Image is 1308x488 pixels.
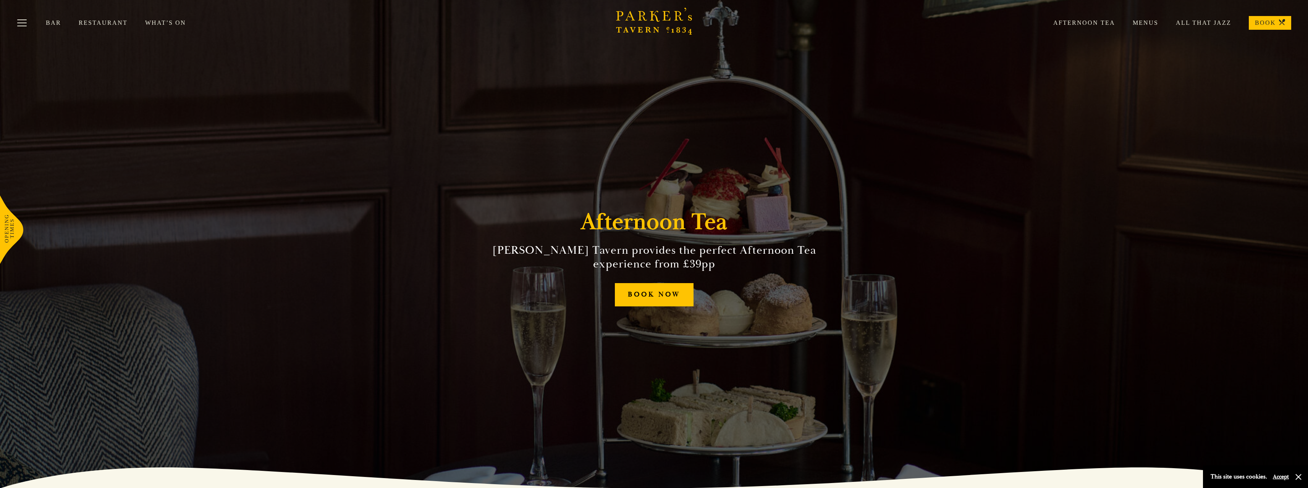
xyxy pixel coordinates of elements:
a: BOOK NOW [615,283,694,306]
button: Close and accept [1295,473,1302,481]
h2: [PERSON_NAME] Tavern provides the perfect Afternoon Tea experience from £39pp [480,243,828,271]
h1: Afternoon Tea [581,208,728,236]
button: Accept [1273,473,1289,480]
p: This site uses cookies. [1211,471,1267,482]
